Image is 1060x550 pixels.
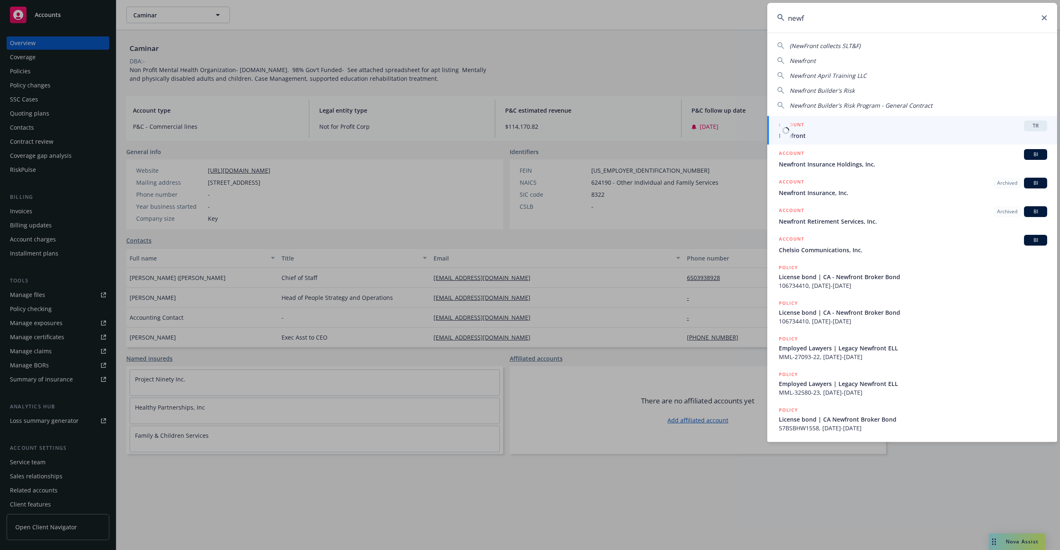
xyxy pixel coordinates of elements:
[779,281,1047,290] span: 106734410, [DATE]-[DATE]
[779,206,804,216] h5: ACCOUNT
[779,188,1047,197] span: Newfront Insurance, Inc.
[767,230,1057,259] a: ACCOUNTBIChelsio Communications, Inc.
[779,415,1047,424] span: License bond | CA Newfront Broker Bond
[790,87,855,94] span: Newfront Builder's Risk
[790,42,860,50] span: (NewFront collects SLT&F)
[779,335,798,343] h5: POLICY
[779,273,1047,281] span: License bond | CA - Newfront Broker Bond
[779,388,1047,397] span: MML-32580-23, [DATE]-[DATE]
[779,217,1047,226] span: Newfront Retirement Services, Inc.
[779,370,798,379] h5: POLICY
[779,344,1047,352] span: Employed Lawyers | Legacy Newfront ELL
[767,294,1057,330] a: POLICYLicense bond | CA - Newfront Broker Bond106734410, [DATE]-[DATE]
[767,202,1057,230] a: ACCOUNTArchivedBINewfront Retirement Services, Inc.
[767,173,1057,202] a: ACCOUNTArchivedBINewfront Insurance, Inc.
[779,160,1047,169] span: Newfront Insurance Holdings, Inc.
[779,246,1047,254] span: Chelsio Communications, Inc.
[779,299,798,307] h5: POLICY
[779,379,1047,388] span: Employed Lawyers | Legacy Newfront ELL
[779,131,1047,140] span: Newfront
[790,57,816,65] span: Newfront
[997,208,1017,215] span: Archived
[790,72,867,80] span: Newfront April Training LLC
[779,121,804,130] h5: ACCOUNT
[767,116,1057,145] a: ACCOUNTTRNewfront
[767,401,1057,437] a: POLICYLicense bond | CA Newfront Broker Bond57BSBHW1558, [DATE]-[DATE]
[1027,179,1044,187] span: BI
[1027,236,1044,244] span: BI
[779,352,1047,361] span: MML-27093-22, [DATE]-[DATE]
[767,145,1057,173] a: ACCOUNTBINewfront Insurance Holdings, Inc.
[779,235,804,245] h5: ACCOUNT
[779,149,804,159] h5: ACCOUNT
[779,424,1047,432] span: 57BSBHW1558, [DATE]-[DATE]
[767,259,1057,294] a: POLICYLicense bond | CA - Newfront Broker Bond106734410, [DATE]-[DATE]
[790,101,932,109] span: Newfront Builder's Risk Program - General Contract
[1027,151,1044,158] span: BI
[767,3,1057,33] input: Search...
[1027,208,1044,215] span: BI
[779,406,798,414] h5: POLICY
[779,178,804,188] h5: ACCOUNT
[997,179,1017,187] span: Archived
[767,366,1057,401] a: POLICYEmployed Lawyers | Legacy Newfront ELLMML-32580-23, [DATE]-[DATE]
[779,317,1047,326] span: 106734410, [DATE]-[DATE]
[779,308,1047,317] span: License bond | CA - Newfront Broker Bond
[779,263,798,272] h5: POLICY
[1027,122,1044,130] span: TR
[767,330,1057,366] a: POLICYEmployed Lawyers | Legacy Newfront ELLMML-27093-22, [DATE]-[DATE]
